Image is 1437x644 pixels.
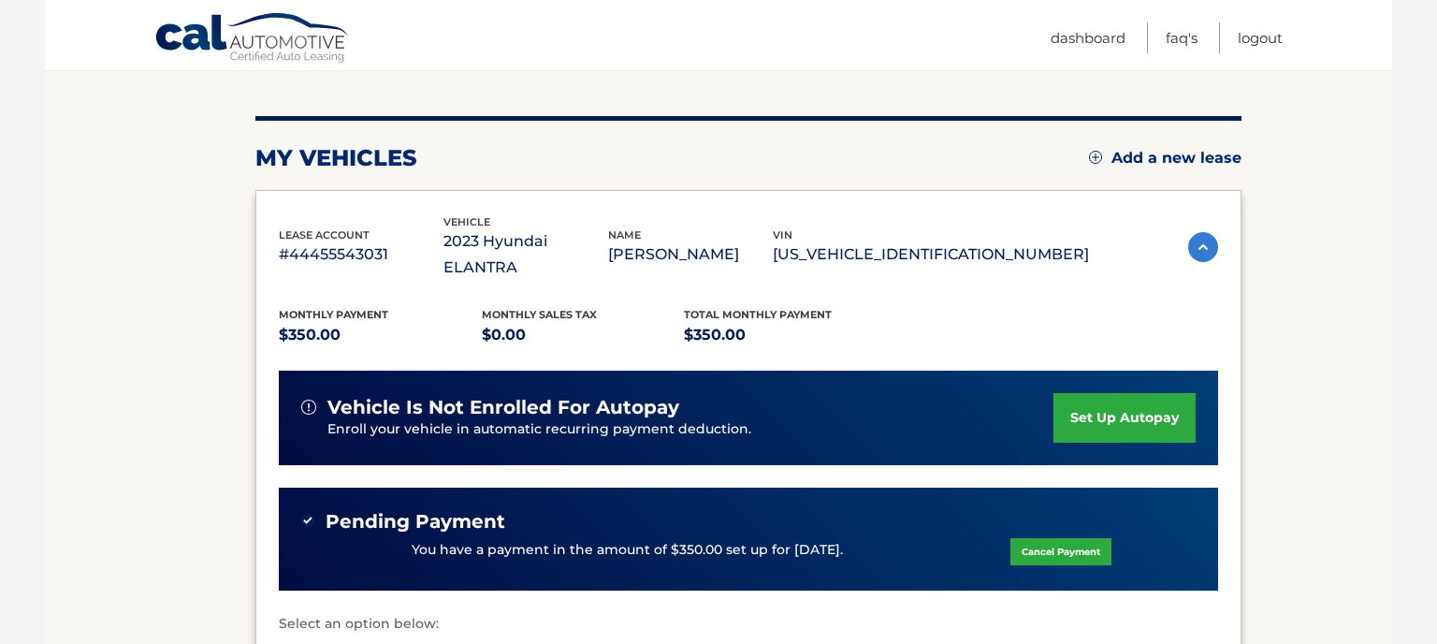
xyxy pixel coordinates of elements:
p: Select an option below: [279,613,1218,636]
p: [US_VEHICLE_IDENTIFICATION_NUMBER] [773,241,1089,268]
p: $0.00 [482,322,685,348]
img: check-green.svg [301,514,314,527]
a: Dashboard [1051,22,1125,53]
span: lease account [279,228,370,241]
a: Logout [1238,22,1283,53]
span: Monthly Payment [279,308,388,321]
p: Enroll your vehicle in automatic recurring payment deduction. [327,419,1053,440]
p: 2023 Hyundai ELANTRA [443,228,608,281]
p: $350.00 [279,322,482,348]
a: Cancel Payment [1010,538,1111,565]
a: set up autopay [1053,393,1196,443]
span: vehicle [443,215,490,228]
p: #44455543031 [279,241,443,268]
img: alert-white.svg [301,400,316,415]
p: $350.00 [684,322,887,348]
span: Pending Payment [326,510,505,534]
img: accordion-active.svg [1188,232,1218,262]
a: FAQ's [1166,22,1197,53]
a: Add a new lease [1089,149,1241,168]
p: You have a payment in the amount of $350.00 set up for [DATE]. [412,540,843,561]
span: Monthly sales Tax [482,308,597,321]
h2: my vehicles [255,144,417,172]
span: vin [773,228,792,241]
span: Total Monthly Payment [684,308,832,321]
a: Cal Automotive [154,12,351,66]
p: [PERSON_NAME] [608,241,773,268]
img: add.svg [1089,151,1102,164]
span: name [608,228,641,241]
span: vehicle is not enrolled for autopay [327,396,679,419]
